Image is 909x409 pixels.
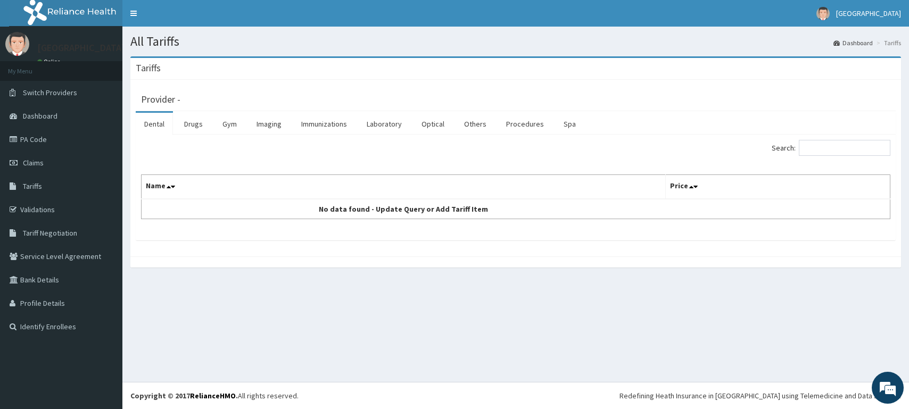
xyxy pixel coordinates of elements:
span: Claims [23,158,44,168]
a: Dashboard [833,38,873,47]
footer: All rights reserved. [122,382,909,409]
span: [GEOGRAPHIC_DATA] [836,9,901,18]
td: No data found - Update Query or Add Tariff Item [142,199,666,219]
a: Immunizations [293,113,356,135]
div: Redefining Heath Insurance in [GEOGRAPHIC_DATA] using Telemedicine and Data Science! [619,390,901,401]
span: Tariffs [23,181,42,191]
span: Dashboard [23,111,57,121]
strong: Copyright © 2017 . [130,391,238,400]
span: Switch Providers [23,88,77,97]
p: [GEOGRAPHIC_DATA] [37,43,125,53]
a: Drugs [176,113,211,135]
a: Laboratory [358,113,410,135]
li: Tariffs [874,38,901,47]
a: Online [37,58,63,65]
h3: Provider - [141,95,180,104]
a: RelianceHMO [190,391,236,400]
input: Search: [799,140,890,156]
th: Name [142,175,666,199]
label: Search: [772,140,890,156]
a: Spa [555,113,584,135]
span: Tariff Negotiation [23,228,77,238]
img: User Image [5,32,29,56]
h1: All Tariffs [130,35,901,48]
a: Gym [214,113,245,135]
a: Dental [136,113,173,135]
a: Imaging [248,113,290,135]
a: Procedures [498,113,552,135]
h3: Tariffs [136,63,161,73]
img: User Image [816,7,830,20]
a: Optical [413,113,453,135]
a: Others [456,113,495,135]
th: Price [665,175,890,199]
